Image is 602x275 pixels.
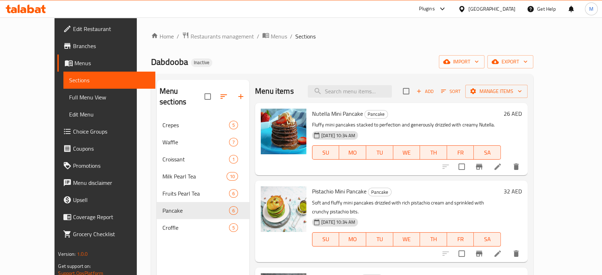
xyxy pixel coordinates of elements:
span: MO [342,234,363,244]
div: Inactive [191,58,212,67]
span: 10 [227,173,238,180]
a: Menu disclaimer [57,174,155,191]
span: Pistachio Mini Pancake [312,186,367,197]
span: Grocery Checklist [73,230,149,238]
span: 5 [229,224,238,231]
span: TU [369,147,390,158]
span: Inactive [191,59,212,66]
button: FR [447,232,474,247]
li: / [290,32,292,41]
span: Select to update [454,246,469,261]
div: Pancake6 [157,202,249,219]
span: Waffle [162,138,229,146]
button: Branch-specific-item [471,245,488,262]
a: Choice Groups [57,123,155,140]
span: Manage items [471,87,522,96]
a: Sections [63,72,155,89]
li: / [257,32,259,41]
span: Crepes [162,121,229,129]
span: 1 [229,156,238,163]
span: Promotions [73,161,149,170]
input: search [308,85,392,98]
button: MO [339,145,366,160]
a: Menus [262,32,287,41]
span: Full Menu View [69,93,149,102]
img: Nutella Mini Pancake [261,109,306,154]
span: Sort items [436,86,465,97]
span: Nutella Mini Pancake [312,108,363,119]
span: 7 [229,139,238,146]
div: Crepes5 [157,116,249,134]
span: Edit Restaurant [73,25,149,33]
button: WE [393,145,420,160]
nav: breadcrumb [151,32,533,41]
span: SA [477,147,498,158]
span: Select section [399,84,414,99]
span: export [493,57,528,66]
div: Croissant [162,155,229,164]
button: TU [366,232,393,247]
a: Restaurants management [182,32,254,41]
a: Upsell [57,191,155,208]
span: 6 [229,207,238,214]
span: Sort sections [215,88,232,105]
div: items [229,138,238,146]
span: Menus [74,59,149,67]
span: Restaurants management [191,32,254,41]
span: Select to update [454,159,469,174]
h2: Menu items [255,86,294,97]
span: 1.0.0 [77,249,88,259]
button: FR [447,145,474,160]
a: Edit menu item [493,249,502,258]
span: 5 [229,122,238,129]
div: Croissant1 [157,151,249,168]
div: Pancake [364,110,388,119]
div: Pancake [368,188,391,196]
span: WE [396,234,417,244]
span: SU [315,234,336,244]
button: TU [366,145,393,160]
span: MO [342,147,363,158]
a: Edit Restaurant [57,20,155,37]
a: Grocery Checklist [57,225,155,243]
div: items [229,155,238,164]
span: FR [450,147,471,158]
span: WE [396,147,417,158]
div: Croffle5 [157,219,249,236]
span: SA [477,234,498,244]
button: export [487,55,533,68]
span: Croffle [162,223,229,232]
span: TU [369,234,390,244]
nav: Menu sections [157,114,249,239]
span: Sections [295,32,316,41]
a: Full Menu View [63,89,155,106]
button: SA [474,232,501,247]
span: import [445,57,479,66]
div: [GEOGRAPHIC_DATA] [468,5,515,13]
button: delete [508,158,525,175]
button: Manage items [465,85,528,98]
a: Promotions [57,157,155,174]
span: Version: [58,249,76,259]
span: Sort [441,87,461,95]
div: items [229,206,238,215]
span: Sections [69,76,149,84]
span: Pancake [368,188,391,196]
span: Pancake [162,206,229,215]
div: Waffle7 [157,134,249,151]
span: Add [415,87,435,95]
button: SU [312,145,339,160]
h6: 32 AED [504,186,522,196]
p: Soft and fluffy mini pancakes drizzled with rich pistachio cream and sprinkled with crunchy pista... [312,198,501,216]
button: TH [420,145,447,160]
button: delete [508,245,525,262]
a: Edit Menu [63,106,155,123]
span: TH [423,147,444,158]
span: Get support on: [58,261,91,271]
span: Menus [271,32,287,41]
p: Fluffy mini pancakes stacked to perfection and generously drizzled with creamy Nutella. [312,120,501,129]
span: Pancake [365,110,388,118]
